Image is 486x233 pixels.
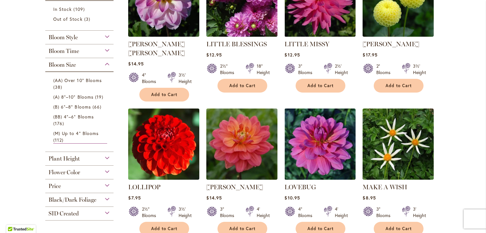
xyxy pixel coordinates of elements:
a: (A) 8"–10" Blooms 19 [53,94,107,100]
a: (AA) Over 10" Blooms 38 [53,77,107,90]
span: Plant Height [48,155,80,162]
span: (A) 8"–10" Blooms [53,94,93,100]
a: (B) 6"–8" Blooms 66 [53,103,107,110]
a: LISA LISA [128,32,199,38]
div: 18" Height [257,63,270,76]
span: 176 [53,120,66,127]
span: (AA) Over 10" Blooms [53,77,102,83]
span: 109 [73,6,86,12]
span: $14.95 [206,195,222,201]
span: Flower Color [48,169,80,176]
a: MAKE A WISH [363,183,407,191]
span: 38 [53,84,64,90]
div: 3½' Height [413,63,426,76]
span: Bloom Style [48,34,78,41]
img: MAKE A WISH [363,109,434,180]
a: [PERSON_NAME] [206,183,263,191]
a: LITTLE MISSY [284,32,356,38]
div: 4" Blooms [142,72,160,85]
span: (B) 6"–8" Blooms [53,104,91,110]
iframe: Launch Accessibility Center [5,210,23,228]
span: $7.95 [128,195,141,201]
div: 3½' Height [179,206,192,219]
span: Add to Cart [386,226,412,231]
span: $12.95 [206,52,222,58]
a: (BB) 4"–6" Blooms 176 [53,113,107,127]
div: 3" Blooms [220,206,238,219]
img: LOVEBUG [284,109,356,180]
a: LITTLE SCOTTIE [363,32,434,38]
a: LITTLE MISSY [284,40,329,48]
img: LOLLIPOP [128,109,199,180]
a: MAKE A WISH [363,175,434,181]
a: LOVEBUG [284,175,356,181]
button: Add to Cart [217,79,267,93]
div: 4' Height [335,206,348,219]
a: LOLLIPOP [128,175,199,181]
span: $8.95 [363,195,376,201]
span: $12.95 [284,52,300,58]
a: LITTLE BLESSINGS [206,32,277,38]
div: 2" Blooms [376,63,394,76]
span: 3 [84,16,92,22]
span: Add to Cart [307,83,334,88]
button: Add to Cart [139,88,189,101]
div: 3' Height [413,206,426,219]
button: Add to Cart [296,79,345,93]
a: (M) Up to 4" Blooms 112 [53,130,107,144]
span: Add to Cart [307,226,334,231]
span: $17.95 [363,52,377,58]
span: Out of Stock [53,16,83,22]
span: (BB) 4"–6" Blooms [53,114,94,120]
span: Black/Dark Foliage [48,196,96,203]
span: Add to Cart [386,83,412,88]
img: LORA ASHLEY [206,109,277,180]
span: (M) Up to 4" Blooms [53,130,99,136]
a: Out of Stock 3 [53,16,107,22]
a: [PERSON_NAME] [PERSON_NAME] [128,40,185,57]
span: Bloom Time [48,48,79,55]
span: Add to Cart [229,83,255,88]
button: Add to Cart [374,79,423,93]
div: 4" Blooms [298,206,316,219]
span: 66 [92,103,103,110]
span: 112 [53,137,65,143]
span: Add to Cart [151,92,177,97]
div: 3½' Height [179,72,192,85]
div: 3" Blooms [376,206,394,219]
a: LITTLE BLESSINGS [206,40,267,48]
div: 2½' Height [335,63,348,76]
div: 3" Blooms [298,63,316,76]
a: In Stock 109 [53,6,107,12]
span: Add to Cart [229,226,255,231]
span: $10.95 [284,195,300,201]
span: Add to Cart [151,226,177,231]
a: LORA ASHLEY [206,175,277,181]
a: [PERSON_NAME] [363,40,419,48]
span: In Stock [53,6,72,12]
a: LOVEBUG [284,183,316,191]
span: $14.95 [128,61,144,67]
span: 19 [95,94,105,100]
div: 2½" Blooms [142,206,160,219]
span: Bloom Size [48,61,76,68]
span: Price [48,183,61,190]
div: 2½" Blooms [220,63,238,76]
a: LOLLIPOP [128,183,160,191]
span: SID Created [48,210,79,217]
div: 4' Height [257,206,270,219]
